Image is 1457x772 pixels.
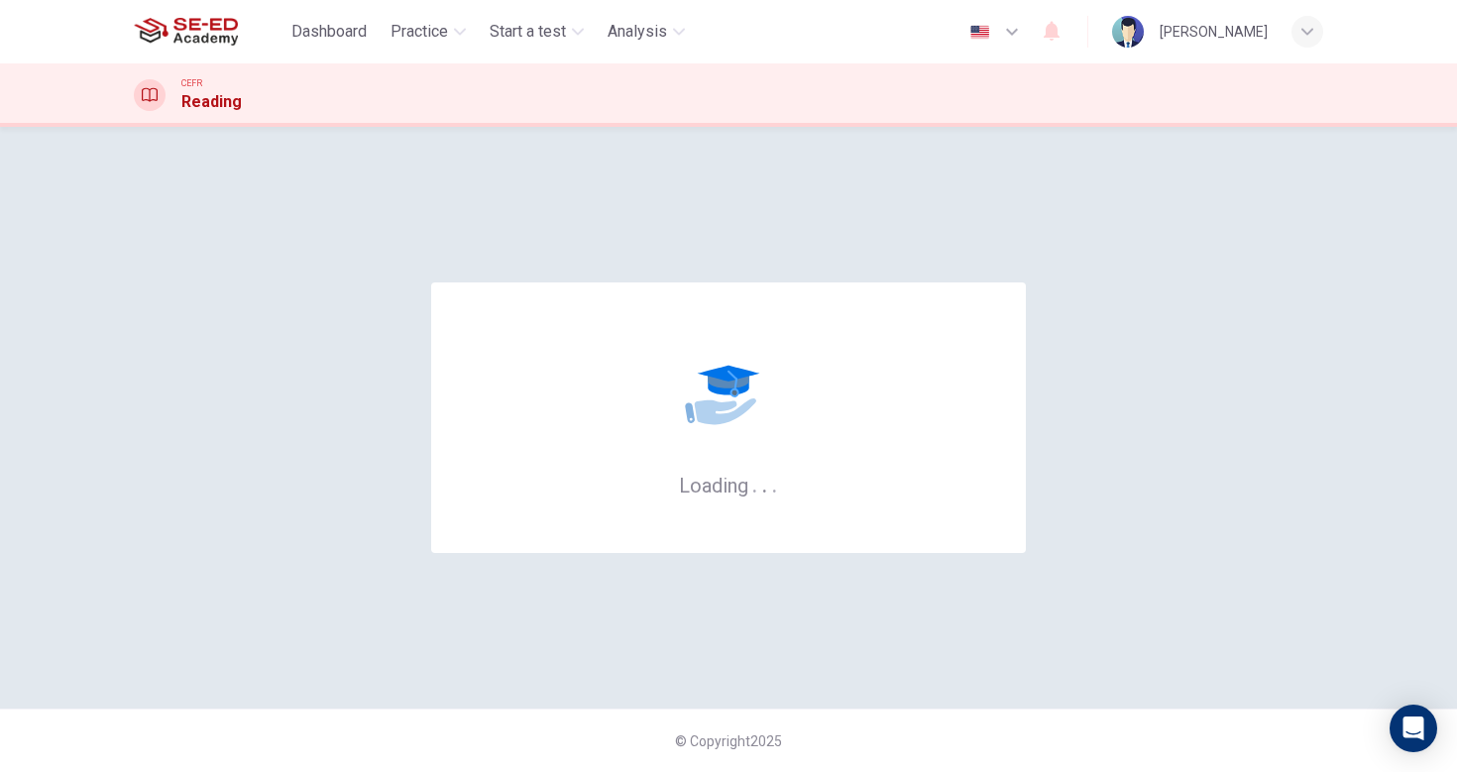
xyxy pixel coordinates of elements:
[482,14,592,50] button: Start a test
[751,467,758,499] h6: .
[771,467,778,499] h6: .
[490,20,566,44] span: Start a test
[283,14,375,50] button: Dashboard
[675,733,782,749] span: © Copyright 2025
[181,90,242,114] h1: Reading
[1112,16,1144,48] img: Profile picture
[181,76,202,90] span: CEFR
[1390,705,1437,752] div: Open Intercom Messenger
[134,12,238,52] img: SE-ED Academy logo
[1160,20,1268,44] div: [PERSON_NAME]
[391,20,448,44] span: Practice
[134,12,283,52] a: SE-ED Academy logo
[761,467,768,499] h6: .
[291,20,367,44] span: Dashboard
[967,25,992,40] img: en
[608,20,667,44] span: Analysis
[679,472,778,497] h6: Loading
[600,14,693,50] button: Analysis
[383,14,474,50] button: Practice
